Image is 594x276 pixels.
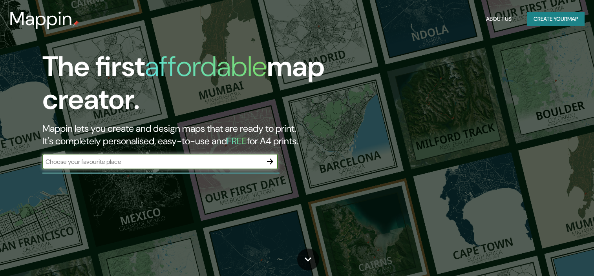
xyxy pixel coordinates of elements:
h2: Mappin lets you create and design maps that are ready to print. It's completely personalised, eas... [42,122,340,147]
button: Create yourmap [527,12,585,26]
h1: affordable [145,48,267,85]
h1: The first map creator. [42,50,340,122]
button: About Us [483,12,515,26]
h5: FREE [227,135,247,147]
h3: Mappin [9,8,73,30]
img: mappin-pin [73,20,79,27]
iframe: Help widget launcher [524,245,585,267]
input: Choose your favourite place [42,157,262,166]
